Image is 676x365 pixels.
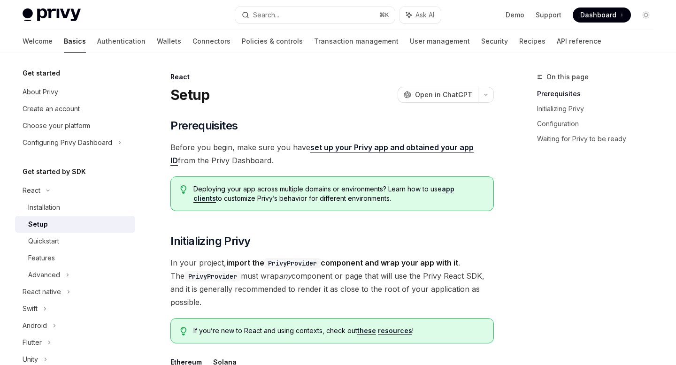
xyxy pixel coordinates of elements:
[537,131,661,146] a: Waiting for Privy to be ready
[314,30,399,53] a: Transaction management
[170,72,494,82] div: React
[157,30,181,53] a: Wallets
[379,11,389,19] span: ⌘ K
[235,7,394,23] button: Search...⌘K
[170,86,209,103] h1: Setup
[28,252,55,264] div: Features
[537,86,661,101] a: Prerequisites
[15,233,135,250] a: Quickstart
[410,30,470,53] a: User management
[481,30,508,53] a: Security
[64,30,86,53] a: Basics
[537,101,661,116] a: Initializing Privy
[23,354,38,365] div: Unity
[23,166,86,177] h5: Get started by SDK
[23,320,47,331] div: Android
[15,250,135,266] a: Features
[28,219,48,230] div: Setup
[15,100,135,117] a: Create an account
[23,286,61,297] div: React native
[226,258,458,267] strong: import the component and wrap your app with it
[23,185,40,196] div: React
[180,327,187,335] svg: Tip
[415,90,472,99] span: Open in ChatGPT
[184,271,241,281] code: PrivyProvider
[23,103,80,114] div: Create an account
[28,269,60,281] div: Advanced
[23,30,53,53] a: Welcome
[15,117,135,134] a: Choose your platform
[357,327,376,335] a: these
[23,337,42,348] div: Flutter
[23,120,90,131] div: Choose your platform
[193,326,484,335] span: If you’re new to React and using contexts, check out !
[23,68,60,79] h5: Get started
[537,116,661,131] a: Configuration
[28,202,60,213] div: Installation
[506,10,524,20] a: Demo
[23,86,58,98] div: About Privy
[253,9,279,21] div: Search...
[546,71,589,83] span: On this page
[264,258,321,268] code: PrivyProvider
[23,8,81,22] img: light logo
[398,87,478,103] button: Open in ChatGPT
[15,199,135,216] a: Installation
[170,234,250,249] span: Initializing Privy
[536,10,561,20] a: Support
[638,8,653,23] button: Toggle dark mode
[279,271,292,281] em: any
[580,10,616,20] span: Dashboard
[180,185,187,194] svg: Tip
[170,143,474,166] a: set up your Privy app and obtained your app ID
[192,30,230,53] a: Connectors
[23,137,112,148] div: Configuring Privy Dashboard
[573,8,631,23] a: Dashboard
[170,141,494,167] span: Before you begin, make sure you have from the Privy Dashboard.
[23,303,38,314] div: Swift
[170,256,494,309] span: In your project, . The must wrap component or page that will use the Privy React SDK, and it is g...
[519,30,545,53] a: Recipes
[193,184,484,203] span: Deploying your app across multiple domains or environments? Learn how to use to customize Privy’s...
[242,30,303,53] a: Policies & controls
[399,7,441,23] button: Ask AI
[15,216,135,233] a: Setup
[97,30,146,53] a: Authentication
[170,118,238,133] span: Prerequisites
[15,84,135,100] a: About Privy
[557,30,601,53] a: API reference
[28,236,59,247] div: Quickstart
[415,10,434,20] span: Ask AI
[378,327,412,335] a: resources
